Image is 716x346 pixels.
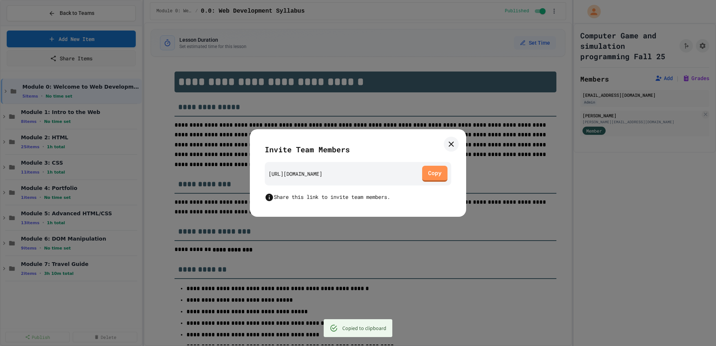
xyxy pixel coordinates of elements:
a: Copy [422,166,447,182]
div: Copied to clipboard [342,321,386,335]
div: [URL][DOMAIN_NAME] [268,170,322,178]
h2: Invite Team Members [265,144,451,155]
iframe: chat widget [685,316,709,339]
div: Share this link to invite team members. [265,193,451,202]
iframe: chat widget [654,284,709,315]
